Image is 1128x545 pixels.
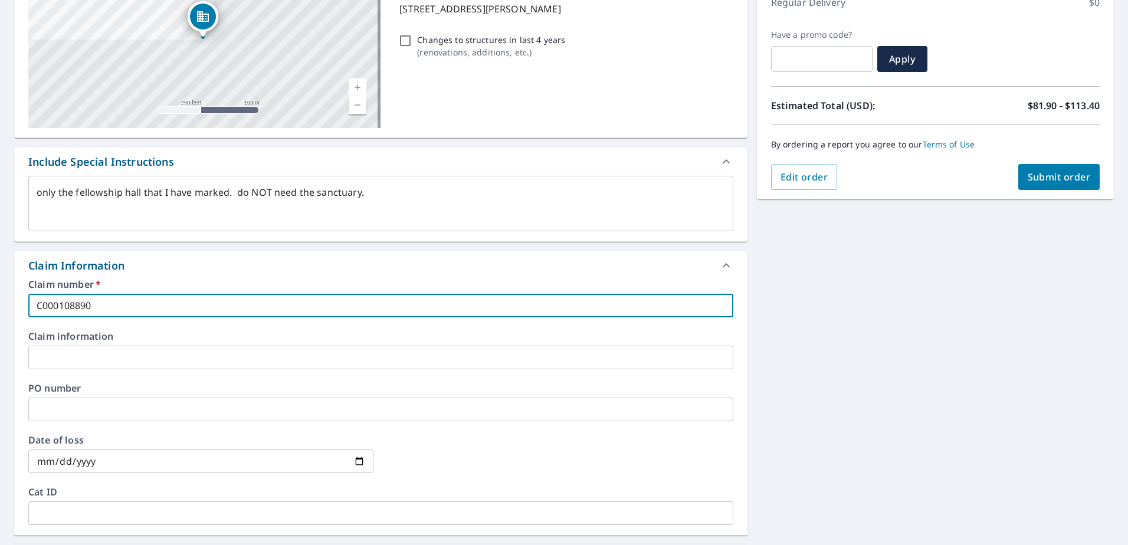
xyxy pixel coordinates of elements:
[417,46,565,58] p: ( renovations, additions, etc. )
[28,258,124,274] div: Claim Information
[14,147,747,176] div: Include Special Instructions
[28,280,733,289] label: Claim number
[1028,99,1100,113] p: $81.90 - $113.40
[1028,170,1091,183] span: Submit order
[887,52,918,65] span: Apply
[771,164,838,190] button: Edit order
[417,34,565,46] p: Changes to structures in last 4 years
[14,251,747,280] div: Claim Information
[1018,164,1100,190] button: Submit order
[188,1,218,38] div: Dropped pin, building 1, Commercial property, 2156 Taylor Rd Magnolia, MS 39652
[28,487,733,497] label: Cat ID
[771,29,873,40] label: Have a promo code?
[771,99,936,113] p: Estimated Total (USD):
[37,187,725,221] textarea: only the fellowship hall that I have marked. do NOT need the sanctuary.
[28,331,733,341] label: Claim information
[28,435,373,445] label: Date of loss
[399,2,728,16] p: [STREET_ADDRESS][PERSON_NAME]
[923,139,975,150] a: Terms of Use
[28,383,733,393] label: PO number
[349,78,366,96] a: Current Level 17, Zoom In
[28,154,174,170] div: Include Special Instructions
[781,170,828,183] span: Edit order
[349,96,366,114] a: Current Level 17, Zoom Out
[771,139,1100,150] p: By ordering a report you agree to our
[877,46,927,72] button: Apply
